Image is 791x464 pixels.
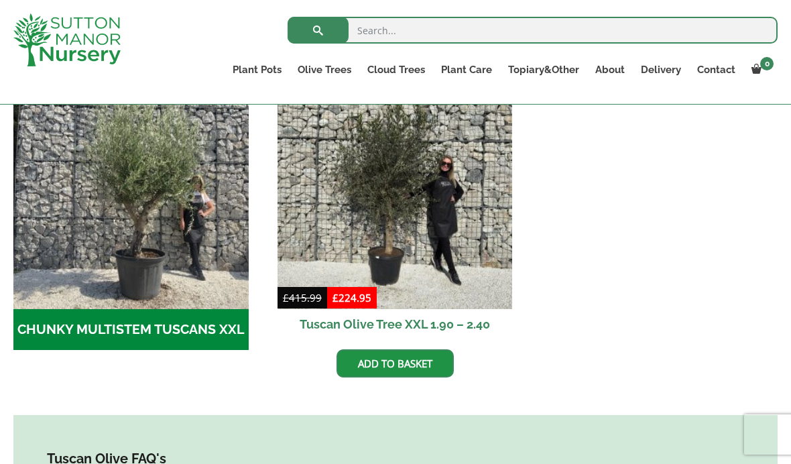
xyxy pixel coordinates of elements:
span: £ [332,291,339,304]
span: 0 [760,57,774,70]
a: Delivery [633,60,689,79]
h2: CHUNKY MULTISTEM TUSCANS XXL [13,309,249,351]
input: Search... [288,17,778,44]
a: 0 [743,60,778,79]
a: Plant Care [433,60,500,79]
bdi: 415.99 [283,291,322,304]
a: About [587,60,633,79]
a: Topiary&Other [500,60,587,79]
a: Olive Trees [290,60,359,79]
a: Add to basket: “Tuscan Olive Tree XXL 1.90 - 2.40” [337,349,454,378]
a: Cloud Trees [359,60,433,79]
img: CHUNKY MULTISTEM TUSCANS XXL [13,74,249,309]
span: £ [283,291,289,304]
h2: Tuscan Olive Tree XXL 1.90 – 2.40 [278,309,513,339]
a: Visit product category CHUNKY MULTISTEM TUSCANS XXL [13,74,249,350]
bdi: 224.95 [332,291,371,304]
a: Sale! Tuscan Olive Tree XXL 1.90 – 2.40 [278,74,513,339]
img: Tuscan Olive Tree XXL 1.90 - 2.40 [278,74,513,309]
img: logo [13,13,121,66]
a: Plant Pots [225,60,290,79]
a: Contact [689,60,743,79]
